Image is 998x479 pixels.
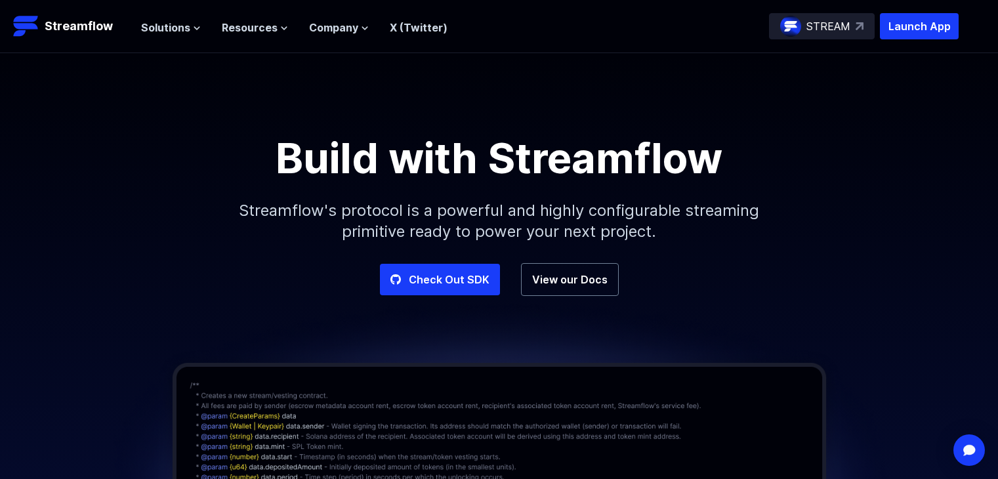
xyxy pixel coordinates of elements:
img: streamflow-logo-circle.png [780,16,801,37]
p: STREAM [806,18,850,34]
p: Streamflow's protocol is a powerful and highly configurable streaming primitive ready to power yo... [217,179,781,263]
a: X (Twitter) [390,21,447,34]
button: Solutions [141,20,201,35]
button: Resources [222,20,288,35]
span: Solutions [141,20,190,35]
button: Company [309,20,369,35]
a: View our Docs [521,263,619,296]
h1: Build with Streamflow [204,137,795,179]
button: Launch App [880,13,959,39]
a: Check Out SDK [380,264,500,295]
div: Open Intercom Messenger [953,434,985,466]
span: Company [309,20,358,35]
img: top-right-arrow.svg [856,22,863,30]
img: Streamflow Logo [13,13,39,39]
a: Streamflow [13,13,128,39]
span: Resources [222,20,278,35]
a: STREAM [769,13,875,39]
p: Streamflow [45,17,113,35]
